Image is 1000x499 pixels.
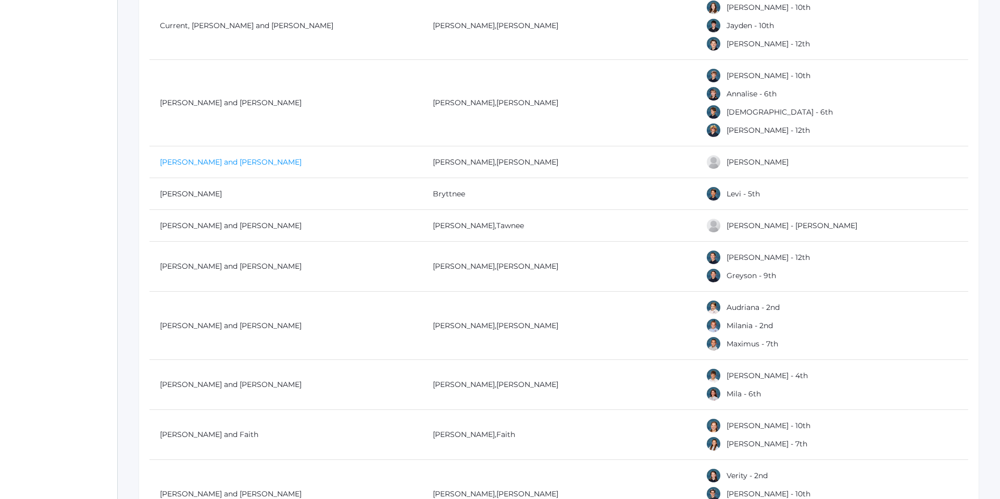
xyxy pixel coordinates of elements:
[727,321,773,330] a: Milania - 2nd
[160,98,302,107] a: [PERSON_NAME] and [PERSON_NAME]
[727,107,833,117] a: [DEMOGRAPHIC_DATA] - 6th
[422,360,695,410] td: ,
[706,418,721,433] div: Gianna DeLuca
[727,371,808,380] a: [PERSON_NAME] - 4th
[706,468,721,483] div: Verity DenHartog
[433,489,495,498] a: [PERSON_NAME]
[706,154,721,170] div: Teddy Dahlstrom
[727,303,780,312] a: Audriana - 2nd
[433,189,465,198] a: Bryttnee
[160,261,302,271] a: [PERSON_NAME] and [PERSON_NAME]
[727,421,810,430] a: [PERSON_NAME] - 10th
[727,389,761,398] a: Mila - 6th
[706,318,721,333] div: Milania deDomenico
[706,36,721,52] div: Gabriel Current
[496,430,515,439] a: Faith
[496,321,558,330] a: [PERSON_NAME]
[727,157,789,167] a: [PERSON_NAME]
[706,436,721,452] div: Alessandra DeLuca
[727,71,810,80] a: [PERSON_NAME] - 10th
[727,471,768,480] a: Verity - 2nd
[727,339,778,348] a: Maximus - 7th
[727,126,810,135] a: [PERSON_NAME] - 12th
[160,489,302,498] a: [PERSON_NAME] and [PERSON_NAME]
[706,218,721,233] div: Olivia Dainko
[433,21,495,30] a: [PERSON_NAME]
[496,489,558,498] a: [PERSON_NAME]
[706,104,721,120] div: Isaiah Cushing
[727,39,810,48] a: [PERSON_NAME] - 12th
[706,122,721,138] div: Andrew Cushing
[496,21,558,30] a: [PERSON_NAME]
[160,157,302,167] a: [PERSON_NAME] and [PERSON_NAME]
[727,253,810,262] a: [PERSON_NAME] - 12th
[727,271,776,280] a: Greyson - 9th
[727,489,810,498] a: [PERSON_NAME] - 10th
[496,380,558,389] a: [PERSON_NAME]
[160,21,333,30] a: Current, [PERSON_NAME] and [PERSON_NAME]
[422,210,695,242] td: ,
[706,86,721,102] div: Annalise Cushing
[706,300,721,315] div: Audriana deDomenico
[160,430,258,439] a: [PERSON_NAME] and Faith
[727,89,777,98] a: Annalise - 6th
[706,268,721,283] div: Greyson Dean
[727,21,774,30] a: Jayden - 10th
[160,380,302,389] a: [PERSON_NAME] and [PERSON_NAME]
[160,221,302,230] a: [PERSON_NAME] and [PERSON_NAME]
[433,98,495,107] a: [PERSON_NAME]
[727,439,807,448] a: [PERSON_NAME] - 7th
[496,98,558,107] a: [PERSON_NAME]
[706,18,721,33] div: Jayden Current
[496,157,558,167] a: [PERSON_NAME]
[496,221,524,230] a: Tawnee
[160,189,222,198] a: [PERSON_NAME]
[422,242,695,292] td: ,
[433,261,495,271] a: [PERSON_NAME]
[422,410,695,460] td: ,
[706,386,721,402] div: Mila Delic
[422,60,695,146] td: ,
[496,261,558,271] a: [PERSON_NAME]
[727,3,810,12] a: [PERSON_NAME] - 10th
[433,321,495,330] a: [PERSON_NAME]
[422,146,695,178] td: ,
[706,68,721,83] div: Ethan Cushing
[706,336,721,352] div: Maximus deDomenico
[433,430,495,439] a: [PERSON_NAME]
[706,368,721,383] div: Luka Delic
[160,321,302,330] a: [PERSON_NAME] and [PERSON_NAME]
[422,292,695,360] td: ,
[433,157,495,167] a: [PERSON_NAME]
[727,221,857,230] a: [PERSON_NAME] - [PERSON_NAME]
[433,221,495,230] a: [PERSON_NAME]
[706,250,721,265] div: Andrew Dean
[706,186,721,202] div: Levi Dailey-Langin
[433,380,495,389] a: [PERSON_NAME]
[727,189,760,198] a: Levi - 5th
